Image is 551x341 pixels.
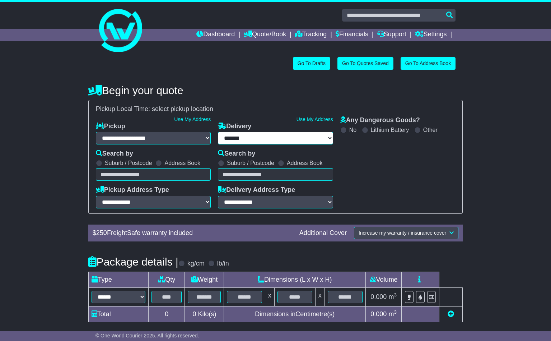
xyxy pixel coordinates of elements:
[227,160,274,166] label: Suburb / Postcode
[96,150,133,158] label: Search by
[448,310,454,318] a: Add new item
[337,57,393,70] a: Go To Quotes Saved
[415,29,447,41] a: Settings
[388,293,397,300] span: m
[148,306,185,322] td: 0
[224,272,366,287] td: Dimensions (L x W x H)
[295,29,327,41] a: Tracking
[217,260,229,268] label: lb/in
[296,229,350,237] div: Additional Cover
[164,160,200,166] label: Address Book
[293,57,330,70] a: Go To Drafts
[370,310,387,318] span: 0.000
[366,272,402,287] td: Volume
[371,126,409,133] label: Lithium Battery
[96,123,125,130] label: Pickup
[388,310,397,318] span: m
[105,160,152,166] label: Suburb / Postcode
[354,227,458,239] button: Increase my warranty / insurance cover
[349,126,356,133] label: No
[377,29,406,41] a: Support
[88,272,148,287] td: Type
[96,186,169,194] label: Pickup Address Type
[394,309,397,315] sup: 3
[152,105,213,112] span: select pickup location
[88,306,148,322] td: Total
[95,333,199,338] span: © One World Courier 2025. All rights reserved.
[185,272,224,287] td: Weight
[218,186,295,194] label: Delivery Address Type
[92,105,459,113] div: Pickup Local Time:
[96,229,107,236] span: 250
[88,84,463,96] h4: Begin your quote
[89,229,296,237] div: $ FreightSafe warranty included
[336,29,368,41] a: Financials
[218,150,255,158] label: Search by
[174,116,211,122] a: Use My Address
[315,287,324,306] td: x
[218,123,251,130] label: Delivery
[244,29,286,41] a: Quote/Book
[423,126,438,133] label: Other
[196,29,235,41] a: Dashboard
[187,260,205,268] label: kg/cm
[224,306,366,322] td: Dimensions in Centimetre(s)
[340,116,420,124] label: Any Dangerous Goods?
[148,272,185,287] td: Qty
[296,116,333,122] a: Use My Address
[370,293,387,300] span: 0.000
[394,292,397,298] sup: 3
[192,310,196,318] span: 0
[287,160,323,166] label: Address Book
[401,57,456,70] a: Go To Address Book
[88,256,178,268] h4: Package details |
[265,287,274,306] td: x
[359,230,446,236] span: Increase my warranty / insurance cover
[185,306,224,322] td: Kilo(s)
